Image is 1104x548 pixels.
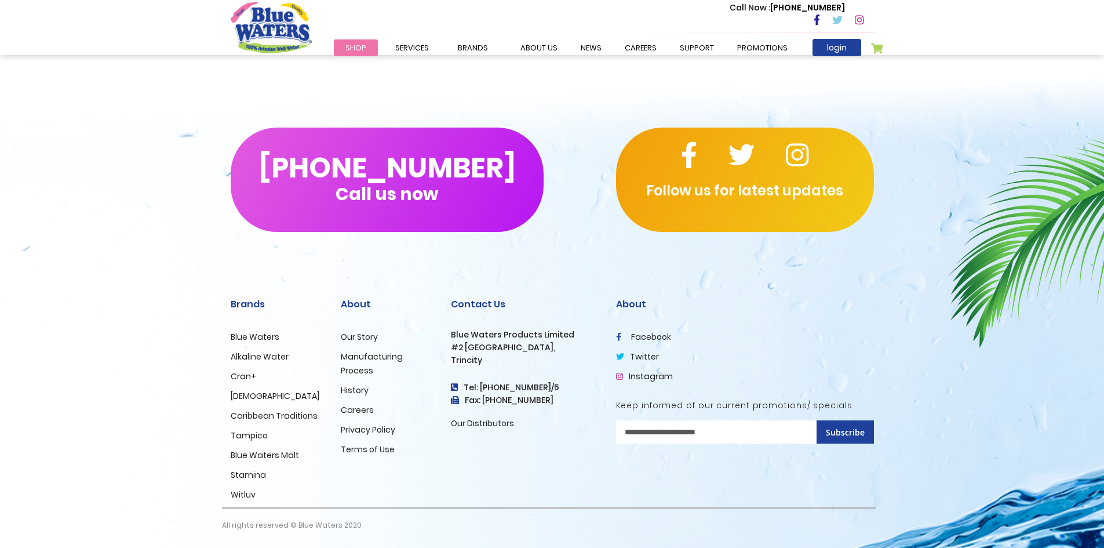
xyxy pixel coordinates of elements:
[730,2,770,13] span: Call Now :
[395,42,429,53] span: Services
[451,383,599,393] h4: Tel: [PHONE_NUMBER]/5
[616,331,671,343] a: facebook
[817,420,874,444] button: Subscribe
[336,191,438,197] span: Call us now
[341,351,403,376] a: Manufacturing Process
[341,331,378,343] a: Our Story
[341,444,395,455] a: Terms of Use
[341,299,433,310] h2: About
[616,180,874,201] p: Follow us for latest updates
[616,401,874,411] h5: Keep informed of our current promotions/ specials
[231,331,279,343] a: Blue Waters
[231,299,323,310] h2: Brands
[451,418,514,429] a: Our Distributors
[231,469,266,481] a: Stamina
[451,343,599,353] h3: #2 [GEOGRAPHIC_DATA],
[231,351,289,362] a: Alkaline Water
[222,509,362,542] p: All rights reserved © Blue Waters 2020
[451,355,599,365] h3: Trincity
[231,410,318,422] a: Caribbean Traditions
[341,384,369,396] a: History
[231,390,319,402] a: [DEMOGRAPHIC_DATA]
[341,404,374,416] a: Careers
[451,395,599,405] h3: Fax: [PHONE_NUMBER]
[726,39,799,56] a: Promotions
[616,371,673,382] a: Instagram
[730,2,845,14] p: [PHONE_NUMBER]
[345,42,366,53] span: Shop
[458,42,488,53] span: Brands
[613,39,668,56] a: careers
[616,299,874,310] h2: About
[231,371,256,382] a: Cran+
[231,430,268,441] a: Tampico
[812,39,861,56] a: login
[826,427,865,438] span: Subscribe
[451,330,599,340] h3: Blue Waters Products Limited
[231,449,299,461] a: Blue Waters Malt
[451,299,599,310] h2: Contact Us
[231,128,544,232] button: [PHONE_NUMBER]Call us now
[341,424,395,436] a: Privacy Policy
[569,39,613,56] a: News
[668,39,726,56] a: support
[231,489,256,500] a: Witluv
[231,2,312,53] a: store logo
[616,351,659,362] a: twitter
[509,39,569,56] a: about us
